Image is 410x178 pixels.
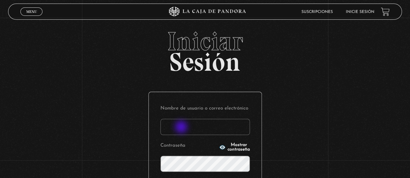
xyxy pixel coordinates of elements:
label: Nombre de usuario o correo electrónico [160,104,250,114]
label: Contraseña [160,141,217,151]
button: Mostrar contraseña [219,143,250,152]
span: Iniciar [8,28,402,54]
h2: Sesión [8,28,402,70]
a: Inicie sesión [346,10,374,14]
span: Mostrar contraseña [228,143,250,152]
span: Menu [26,10,37,14]
span: Cerrar [24,15,39,20]
a: View your shopping cart [381,7,390,16]
a: Suscripciones [301,10,333,14]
